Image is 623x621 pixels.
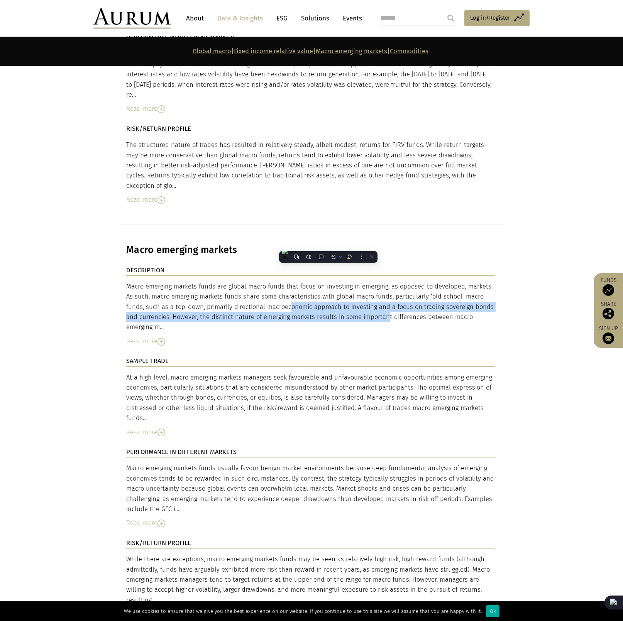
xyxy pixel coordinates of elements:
img: Read More [157,105,165,113]
div: The structured nature of trades has resulted in relatively steady, albeit modest, returns for FIR... [126,140,495,191]
input: Submit [443,10,459,26]
a: Events [339,11,362,25]
strong: RISK/RETURN PROFILE [126,125,191,132]
div: Ok [486,605,499,617]
a: Funds [598,277,619,296]
a: About [182,11,208,25]
img: Aurum [93,8,171,29]
div: Macro emerging markets funds usually favour benign market environments because deep fundamental a... [126,463,495,514]
a: Macro emerging markets [316,47,387,55]
div: Share [598,302,619,319]
img: Read More [157,429,165,436]
a: Commodities [390,47,428,55]
div: Periods of higher interest rates and medium to high levels of rates volatility have been conduciv... [126,49,495,100]
img: Read More [157,338,165,346]
div: While there are exceptions, macro emerging markets funds may be seen as relatively high risk, hig... [126,554,495,605]
strong: DESCRIPTION [126,267,164,274]
strong: PERFORMANCE IN DIFFERENT MARKETS [126,448,237,456]
a: Sign up [598,325,619,344]
a: Fixed income relative value [234,47,313,55]
span: Log in/Register [470,13,510,22]
img: Sign up to our newsletter [603,332,614,344]
img: Share this post [603,308,614,319]
a: Global macro [193,47,231,55]
div: Read more [126,427,495,437]
div: Read more [126,195,495,205]
div: Read more [126,336,495,346]
strong: SAMPLE TRADE [126,357,169,364]
a: Solutions [297,11,333,25]
strong: RISK/RETURN PROFILE [126,539,191,547]
a: Log in/Register [464,10,530,26]
img: Access Funds [603,284,614,296]
h3: Macro emerging markets [126,244,495,256]
div: Read more [126,104,495,114]
a: ESG [273,11,291,25]
div: Read more [126,518,495,528]
img: Read More [157,520,165,527]
strong: | | | [193,47,428,55]
img: Read More [157,196,165,204]
div: Macro emerging markets funds are global macro funds that focus on investing in emerging, as oppos... [126,282,495,332]
a: Data & Insights [213,11,267,25]
div: At a high level, macro emerging markets managers seek favourable and unfavourable economic opport... [126,373,495,424]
